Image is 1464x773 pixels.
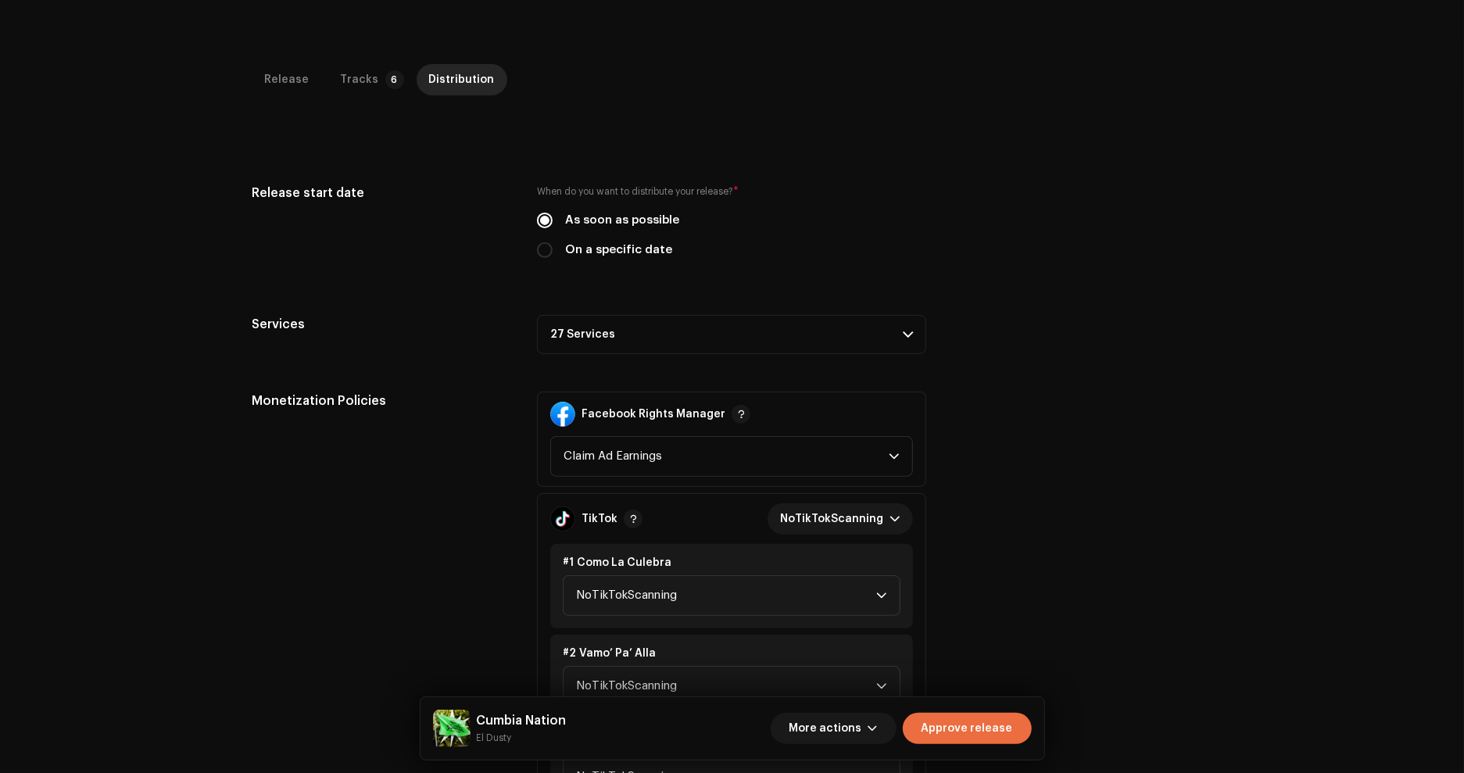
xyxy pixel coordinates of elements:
[252,392,513,410] h5: Monetization Policies
[565,242,672,259] label: On a specific date
[537,315,926,354] p-accordion-header: 27 Services
[252,184,513,202] h5: Release start date
[565,212,679,229] label: As soon as possible
[889,503,900,535] div: dropdown trigger
[341,64,379,95] div: Tracks
[385,70,404,89] p-badge: 6
[780,503,889,535] span: NoTikTokScanning
[789,713,862,744] span: More actions
[477,730,567,746] small: Cumbia Nation
[922,713,1013,744] span: Approve release
[903,713,1032,744] button: Approve release
[582,408,725,420] strong: Facebook Rights Manager
[876,576,887,615] div: dropdown trigger
[889,437,900,476] div: dropdown trigger
[576,667,876,706] span: NoTikTokScanning
[433,710,471,747] img: a673c3df-96e6-4018-b7e1-5df60dd24b26
[876,667,887,706] div: dropdown trigger
[576,576,876,615] span: NoTikTokScanning
[563,556,900,569] div: #1 Como La Culebra
[771,713,897,744] button: More actions
[477,711,567,730] h5: Cumbia Nation
[265,64,310,95] div: Release
[582,513,617,525] strong: TikTok
[563,647,900,660] div: #2 Vamo’ Pa’ Alla
[252,315,513,334] h5: Services
[429,64,495,95] div: Distribution
[537,184,733,199] small: When do you want to distribute your release?
[564,437,889,476] span: Claim Ad Earnings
